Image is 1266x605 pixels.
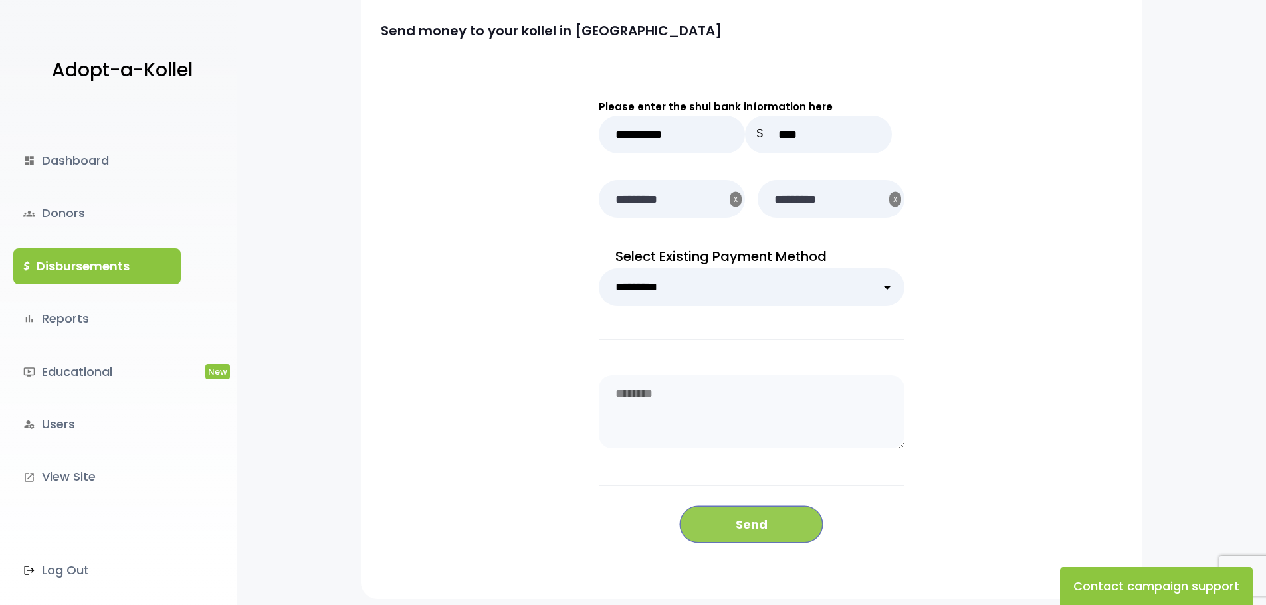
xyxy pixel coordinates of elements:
[745,116,775,153] p: $
[13,553,181,588] a: Log Out
[23,155,35,167] i: dashboard
[730,192,742,207] button: X
[13,195,181,231] a: groupsDonors
[13,143,181,179] a: dashboardDashboard
[23,472,35,483] i: launch
[13,354,181,390] a: ondemand_videoEducationalNew
[45,39,193,103] a: Adopt-a-Kollel
[23,366,35,378] i: ondemand_video
[205,364,230,379] span: New
[599,244,904,268] p: Select Existing Payment Method
[381,20,1090,41] p: Send money to your kollel in [GEOGRAPHIC_DATA]
[13,459,181,495] a: launchView Site
[680,506,823,543] button: Send
[599,98,904,116] p: Please enter the shul bank information here
[1060,567,1253,605] button: Contact campaign support
[23,257,30,276] i: $
[889,192,901,207] button: X
[23,418,35,430] i: manage_accounts
[23,313,35,325] i: bar_chart
[13,248,181,284] a: $Disbursements
[13,301,181,337] a: bar_chartReports
[52,54,193,87] p: Adopt-a-Kollel
[13,406,181,442] a: manage_accountsUsers
[23,208,35,220] span: groups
